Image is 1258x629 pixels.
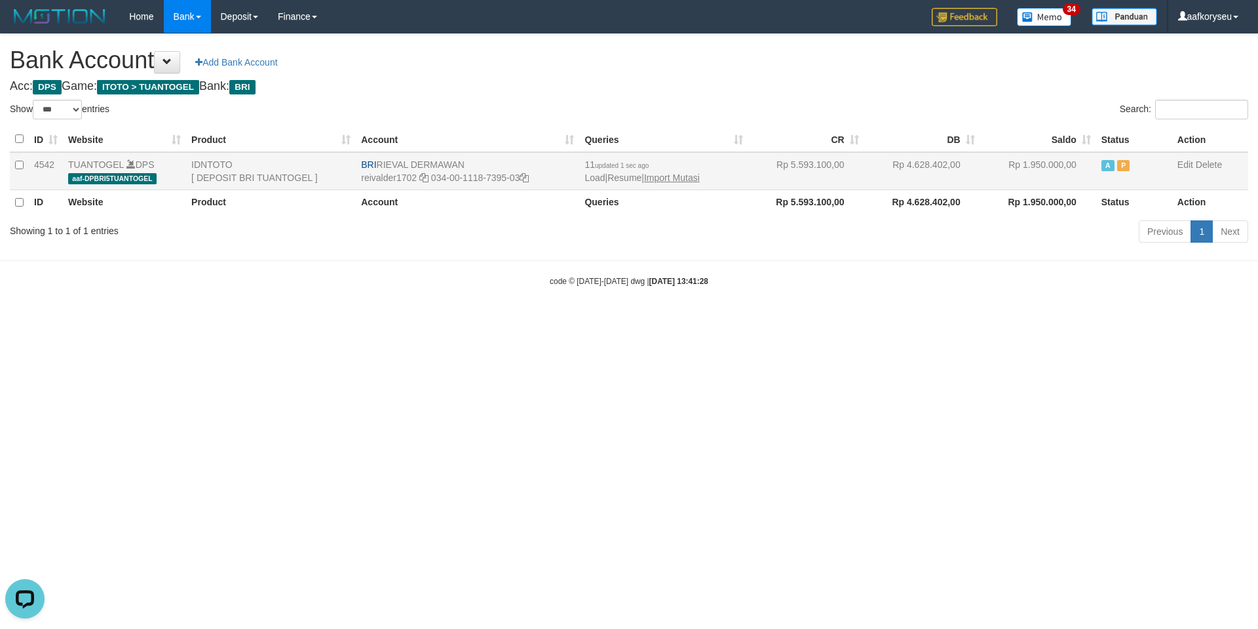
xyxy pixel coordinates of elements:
th: Website [63,190,186,215]
th: Rp 1.950.000,00 [980,190,1096,215]
td: IDNTOTO [ DEPOSIT BRI TUANTOGEL ] [186,152,356,190]
td: Rp 1.950.000,00 [980,152,1096,190]
button: Open LiveChat chat widget [5,5,45,45]
th: DB: activate to sort column ascending [864,127,980,152]
th: Queries [579,190,748,215]
span: 11 [584,159,649,170]
a: 1 [1191,220,1213,243]
th: Rp 4.628.402,00 [864,190,980,215]
th: Action [1172,127,1248,152]
td: Rp 5.593.100,00 [748,152,864,190]
th: Website: activate to sort column ascending [63,127,186,152]
img: Feedback.jpg [932,8,997,26]
a: Add Bank Account [187,51,286,73]
span: | | [584,159,699,183]
img: MOTION_logo.png [10,7,109,26]
td: DPS [63,152,186,190]
th: Rp 5.593.100,00 [748,190,864,215]
span: ITOTO > TUANTOGEL [97,80,199,94]
span: DPS [33,80,62,94]
img: panduan.png [1092,8,1157,26]
span: Active [1101,160,1115,171]
th: ID: activate to sort column ascending [29,127,63,152]
th: Status [1096,190,1172,215]
th: Queries: activate to sort column ascending [579,127,748,152]
th: Account: activate to sort column ascending [356,127,579,152]
strong: [DATE] 13:41:28 [649,277,708,286]
span: Paused [1117,160,1130,171]
h4: Acc: Game: Bank: [10,80,1248,93]
th: Action [1172,190,1248,215]
a: Copy reivalder1702 to clipboard [419,172,429,183]
span: 34 [1063,3,1080,15]
th: Account [356,190,579,215]
a: Previous [1139,220,1191,243]
th: Product: activate to sort column ascending [186,127,356,152]
a: TUANTOGEL [68,159,124,170]
a: Resume [607,172,641,183]
a: Next [1212,220,1248,243]
img: Button%20Memo.svg [1017,8,1072,26]
th: Product [186,190,356,215]
small: code © [DATE]-[DATE] dwg | [550,277,708,286]
span: BRI [361,159,376,170]
label: Show entries [10,100,109,119]
h1: Bank Account [10,47,1248,73]
a: Delete [1196,159,1222,170]
span: BRI [229,80,255,94]
th: CR: activate to sort column ascending [748,127,864,152]
th: Saldo: activate to sort column ascending [980,127,1096,152]
td: Rp 4.628.402,00 [864,152,980,190]
div: Showing 1 to 1 of 1 entries [10,219,514,237]
th: Status [1096,127,1172,152]
a: Copy 034001118739503 to clipboard [520,172,529,183]
a: reivalder1702 [361,172,417,183]
span: aaf-DPBRI5TUANTOGEL [68,173,157,184]
th: ID [29,190,63,215]
span: updated 1 sec ago [595,162,649,169]
label: Search: [1120,100,1248,119]
a: Edit [1177,159,1193,170]
td: RIEVAL DERMAWAN 034-00-1118-7395-03 [356,152,579,190]
a: Import Mutasi [644,172,700,183]
input: Search: [1155,100,1248,119]
select: Showentries [33,100,82,119]
td: 4542 [29,152,63,190]
a: Load [584,172,605,183]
